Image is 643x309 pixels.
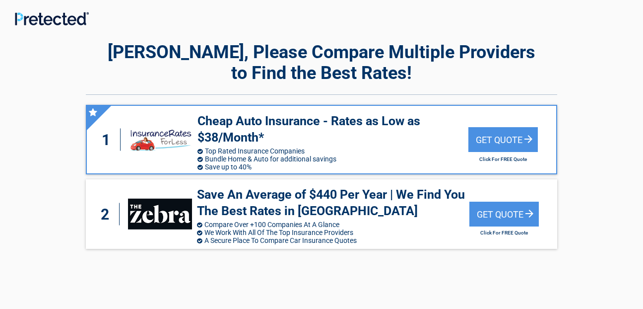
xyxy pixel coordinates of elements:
[129,124,193,155] img: insuranceratesforless's logo
[197,187,469,219] h3: Save An Average of $440 Per Year | We Find You The Best Rates in [GEOGRAPHIC_DATA]
[96,203,120,226] div: 2
[197,229,469,236] li: We Work With All Of The Top Insurance Providers
[197,236,469,244] li: A Secure Place To Compare Car Insurance Quotes
[469,230,539,235] h2: Click For FREE Quote
[197,113,468,146] h3: Cheap Auto Insurance - Rates as Low as $38/Month*
[15,12,89,25] img: Main Logo
[469,202,539,227] div: Get Quote
[86,42,557,83] h2: [PERSON_NAME], Please Compare Multiple Providers to Find the Best Rates!
[128,199,192,230] img: thezebra's logo
[468,156,538,162] h2: Click For FREE Quote
[197,163,468,171] li: Save up to 40%
[468,127,538,152] div: Get Quote
[197,155,468,163] li: Bundle Home & Auto for additional savings
[197,147,468,155] li: Top Rated Insurance Companies
[97,129,121,151] div: 1
[197,221,469,229] li: Compare Over +100 Companies At A Glance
